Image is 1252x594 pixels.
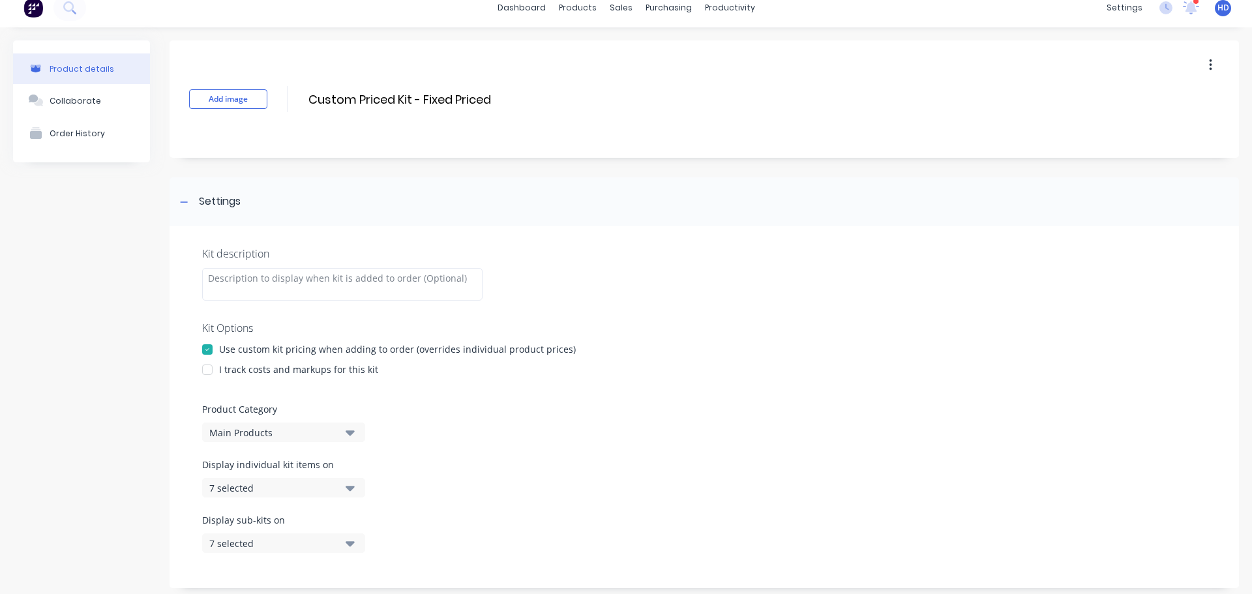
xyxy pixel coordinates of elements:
[13,117,150,149] button: Order History
[202,402,1206,416] label: Product Category
[50,96,101,106] div: Collaborate
[209,481,336,495] div: 7 selected
[202,478,365,497] button: 7 selected
[13,53,150,84] button: Product details
[202,513,365,527] label: Display sub-kits on
[202,533,365,553] button: 7 selected
[202,246,1206,261] div: Kit description
[13,84,150,117] button: Collaborate
[199,194,241,210] div: Settings
[1217,2,1229,14] span: HD
[209,426,336,439] div: Main Products
[202,423,365,442] button: Main Products
[209,537,336,550] div: 7 selected
[219,342,576,356] div: Use custom kit pricing when adding to order (overrides individual product prices)
[307,90,538,109] input: Enter kit name
[50,64,114,74] div: Product details
[202,458,365,471] label: Display individual kit items on
[50,128,105,138] div: Order History
[219,363,378,376] div: I track costs and markups for this kit
[202,320,1206,336] div: Kit Options
[189,89,267,109] button: Add image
